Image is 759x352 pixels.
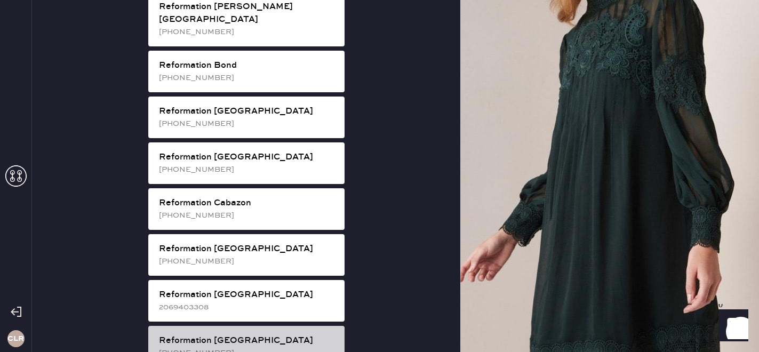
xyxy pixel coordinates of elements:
div: [PHONE_NUMBER] [159,210,336,221]
div: Reformation Cabazon [159,197,336,210]
div: [PHONE_NUMBER] [159,118,336,130]
div: Reformation [GEOGRAPHIC_DATA] [159,105,336,118]
div: 2069403308 [159,301,336,313]
div: Reformation [GEOGRAPHIC_DATA] [159,151,336,164]
div: Reformation Bond [159,59,336,72]
div: Reformation [GEOGRAPHIC_DATA] [159,243,336,255]
div: [PHONE_NUMBER] [159,26,336,38]
h3: CLR [7,335,24,342]
div: Reformation [PERSON_NAME][GEOGRAPHIC_DATA] [159,1,336,26]
div: [PHONE_NUMBER] [159,72,336,84]
div: [PHONE_NUMBER] [159,164,336,175]
div: [PHONE_NUMBER] [159,255,336,267]
div: Reformation [GEOGRAPHIC_DATA] [159,334,336,347]
div: Reformation [GEOGRAPHIC_DATA] [159,289,336,301]
iframe: Front Chat [708,304,754,350]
